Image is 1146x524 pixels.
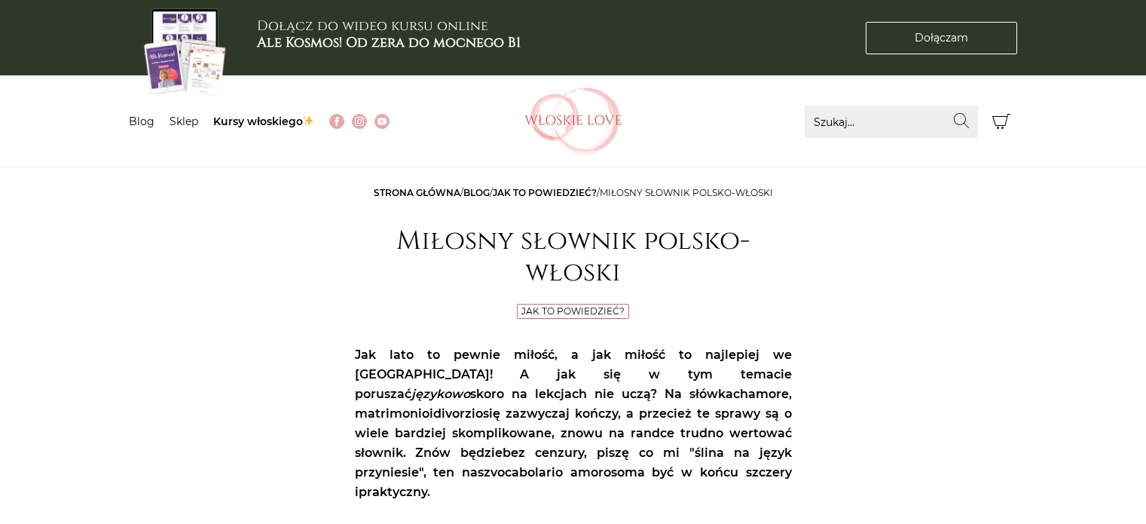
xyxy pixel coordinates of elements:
[600,187,773,198] span: Miłosny słownik polsko-włoski
[129,115,154,128] a: Blog
[521,305,625,317] a: Jak to powiedzieć?
[463,187,490,198] a: Blog
[805,106,978,138] input: Szukaj...
[257,18,521,51] h3: Dołącz do wideo kursu online
[170,115,198,128] a: Sklep
[213,115,315,128] a: Kursy włoskiego
[915,30,968,46] span: Dołączam
[374,187,773,198] span: / / /
[355,225,792,289] h1: Miłosny słownik polsko-włoski
[503,446,584,460] strong: bez cenzury
[374,187,460,198] a: Strona główna
[493,187,597,198] a: Jak to powiedzieć?
[490,465,625,480] strong: vocabolario amoroso
[433,406,483,421] strong: divorzio
[524,87,622,155] img: Włoskielove
[866,22,1017,54] a: Dołączam
[355,345,792,502] p: Jak lato to pewnie miłość, a jak miłość to najlepiej we [GEOGRAPHIC_DATA]! A jak się w tym temaci...
[303,115,313,126] img: ✨
[359,485,427,499] strong: praktyczny
[986,106,1018,138] button: Koszyk
[257,33,521,52] b: Ale Kosmos! Od zera do mocnego B1
[411,387,470,401] em: językowo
